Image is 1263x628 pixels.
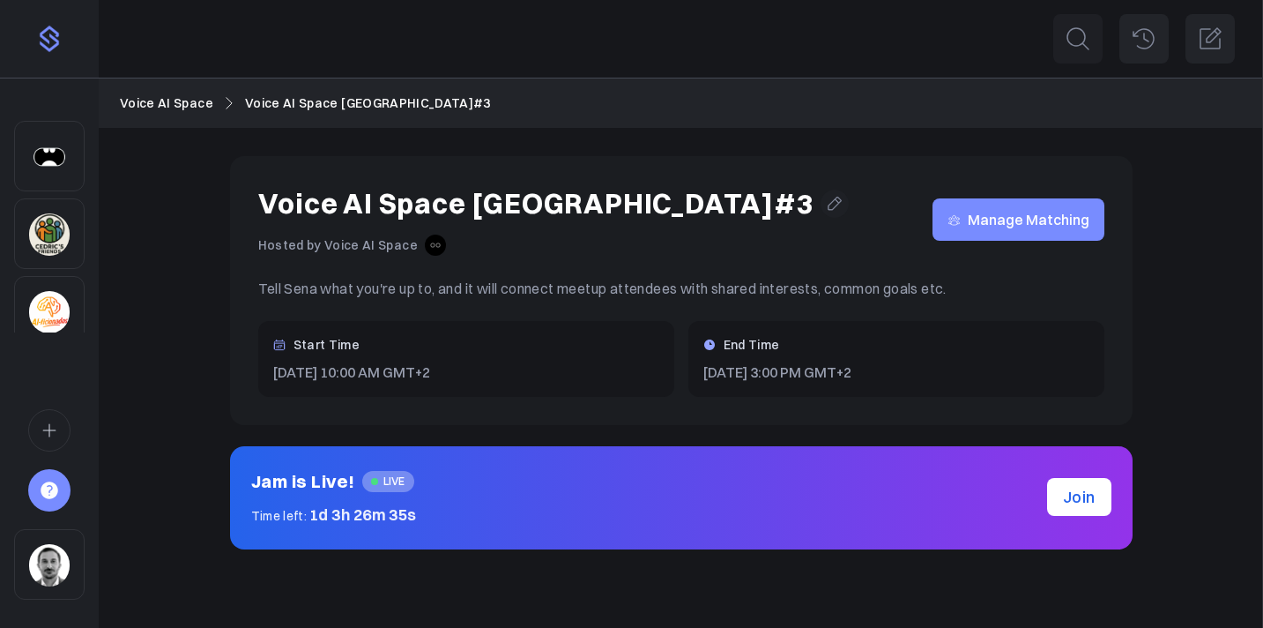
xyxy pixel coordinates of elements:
[258,277,1104,300] p: Tell Sena what you're up to, and it will connect meetup attendees with shared interests, common g...
[251,467,355,496] h2: Jam is Live!
[1047,478,1111,516] a: Join
[702,362,1090,383] p: [DATE] 3:00 PM GMT+2
[293,335,360,355] h3: Start Time
[120,93,213,113] a: Voice AI Space
[245,93,491,113] a: Voice AI Space [GEOGRAPHIC_DATA]#3
[120,93,1242,113] nav: Breadcrumb
[29,136,70,178] img: h43bkvsr5et7tm34izh0kwce423c
[29,213,70,256] img: 3pj2efuqyeig3cua8agrd6atck9r
[932,198,1104,241] a: Manage Matching
[258,184,814,224] h1: Voice AI Space [GEOGRAPHIC_DATA]#3
[35,25,63,53] img: purple-logo-18f04229334c5639164ff563510a1dba46e1211543e89c7069427642f6c28bac.png
[29,544,70,587] img: 28af0a1e3d4f40531edab4c731fc1aa6b0a27966.jpg
[309,505,417,525] span: 1d 3h 26m 35s
[29,291,70,333] img: 2jp1kfh9ib76c04m8niqu4f45e0u
[724,335,780,355] h3: End Time
[251,508,308,524] span: Time left:
[362,471,414,492] span: LIVE
[272,362,660,383] p: [DATE] 10:00 AM GMT+2
[425,235,446,256] img: 9mhdfgk8p09k1q6k3czsv07kq9ew
[258,235,418,255] p: Hosted by Voice AI Space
